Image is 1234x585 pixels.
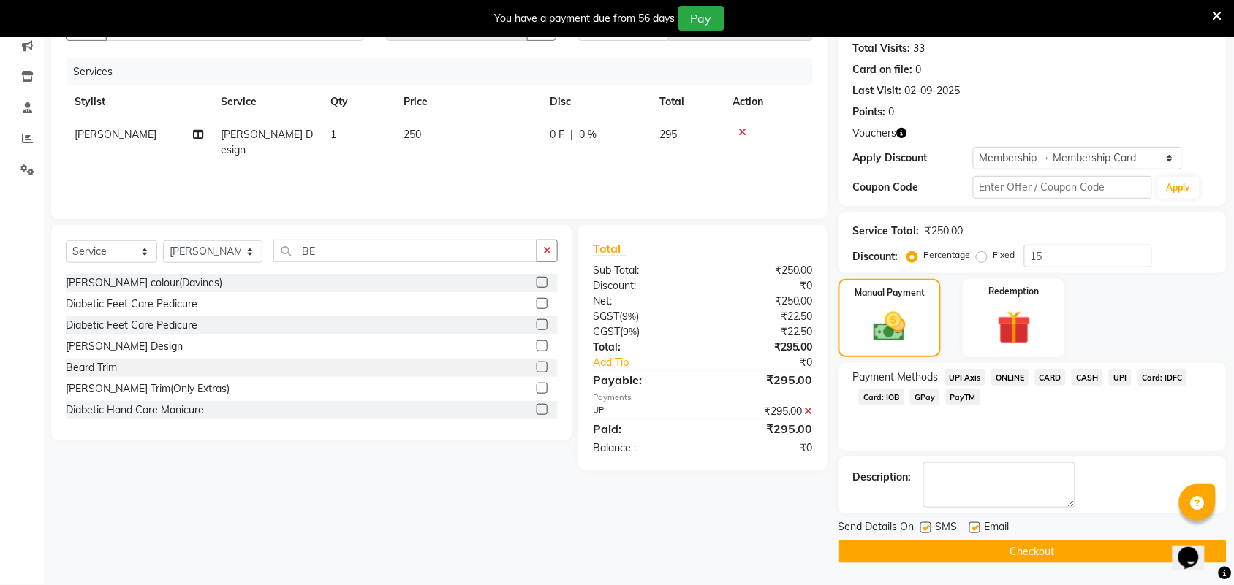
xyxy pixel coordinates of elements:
[703,371,824,389] div: ₹295.00
[582,324,703,340] div: ( )
[724,85,813,118] th: Action
[273,240,537,262] input: Search or Scan
[889,104,895,120] div: 0
[66,318,197,333] div: Diabetic Feet Care Pedicure
[582,340,703,355] div: Total:
[582,263,703,278] div: Sub Total:
[853,150,973,166] div: Apply Discount
[1158,177,1200,199] button: Apply
[946,389,981,405] span: PayTM
[67,58,824,85] div: Services
[853,41,911,56] div: Total Visits:
[853,62,913,77] div: Card on file:
[651,85,724,118] th: Total
[66,381,230,397] div: [PERSON_NAME] Trim(Only Extras)
[855,286,925,299] label: Manual Payment
[582,440,703,456] div: Balance :
[859,389,904,405] span: Card: IOB
[221,128,313,156] span: [PERSON_NAME] Design
[703,324,824,340] div: ₹22.50
[853,104,886,120] div: Points:
[1138,369,1187,386] span: Card: IDFC
[212,85,322,118] th: Service
[1035,369,1067,386] span: CARD
[853,223,920,239] div: Service Total:
[924,248,971,261] label: Percentage
[703,440,824,456] div: ₹0
[66,402,204,418] div: Diabetic Hand Care Manicure
[404,128,421,141] span: 250
[582,278,703,294] div: Discount:
[1109,369,1132,386] span: UPI
[703,340,824,355] div: ₹295.00
[916,62,922,77] div: 0
[853,370,939,385] span: Payment Methods
[703,420,824,437] div: ₹295.00
[991,369,1029,386] span: ONLINE
[839,519,915,538] span: Send Details On
[985,519,1010,538] span: Email
[703,263,824,278] div: ₹250.00
[623,326,637,337] span: 9%
[75,128,156,141] span: [PERSON_NAME]
[723,355,824,370] div: ₹0
[582,355,723,370] a: Add Tip
[703,404,824,419] div: ₹295.00
[905,83,961,99] div: 02-09-2025
[330,128,336,141] span: 1
[495,11,675,26] div: You have a payment due from 56 days
[853,470,912,485] div: Description:
[925,223,964,239] div: ₹250.00
[1173,527,1219,570] iframe: chat widget
[993,248,1015,261] label: Fixed
[593,241,627,256] span: Total
[914,41,925,56] div: 33
[853,249,898,264] div: Discount:
[593,310,619,323] span: SGST
[703,309,824,324] div: ₹22.50
[945,369,985,386] span: UPI Axis
[1072,369,1103,386] span: CASH
[987,307,1042,348] img: _gift.svg
[66,339,183,354] div: [PERSON_NAME] Design
[839,540,1227,563] button: Checkout
[622,310,636,322] span: 9%
[989,285,1040,298] label: Redemption
[582,371,703,389] div: Payable:
[395,85,541,118] th: Price
[579,127,597,142] span: 0 %
[853,126,897,141] span: Vouchers
[66,297,197,312] div: Diabetic Feet Care Pedicure
[853,180,973,195] div: Coupon Code
[659,128,677,141] span: 295
[703,294,824,309] div: ₹250.00
[853,83,902,99] div: Last Visit:
[550,127,564,142] span: 0 F
[973,176,1152,199] input: Enter Offer / Coupon Code
[582,420,703,437] div: Paid:
[582,294,703,309] div: Net:
[66,275,222,291] div: [PERSON_NAME] colour(Davines)
[910,389,940,405] span: GPay
[570,127,573,142] span: |
[66,360,117,375] div: Beard Trim
[703,278,824,294] div: ₹0
[66,85,212,118] th: Stylist
[593,391,813,404] div: Payments
[936,519,958,538] span: SMS
[541,85,651,118] th: Disc
[582,404,703,419] div: UPI
[678,6,724,31] button: Pay
[322,85,395,118] th: Qty
[582,309,703,324] div: ( )
[593,325,620,338] span: CGST
[863,308,916,345] img: _cash.svg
